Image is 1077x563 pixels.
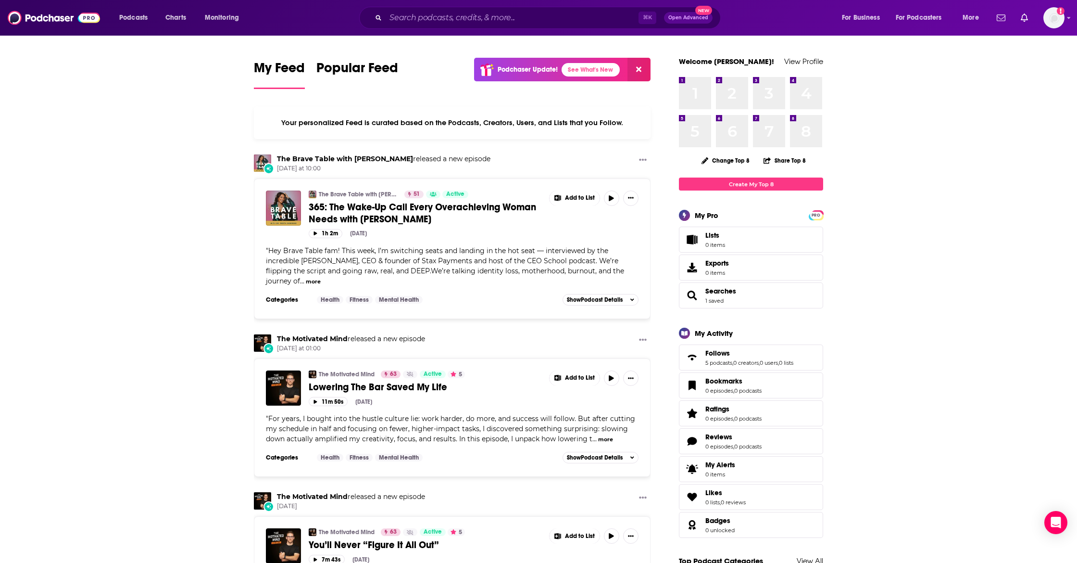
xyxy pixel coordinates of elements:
a: 365: The Wake-Up Call Every Overachieving Woman Needs with Suneera Madhani [266,191,301,226]
span: Badges [705,516,730,525]
button: 11m 50s [309,397,348,406]
span: Add to List [565,374,595,382]
span: More [963,11,979,25]
span: Likes [679,484,823,510]
a: The Motivated Mind [277,492,348,501]
span: 63 [390,527,397,537]
a: 0 unlocked [705,527,735,534]
span: , [733,415,734,422]
span: For years, I bought into the hustle culture lie: work harder, do more, and success will follow. B... [266,414,635,443]
span: , [720,499,721,506]
p: Podchaser Update! [498,65,558,74]
div: New Episode [263,343,274,354]
a: PRO [810,211,822,218]
span: " [266,246,624,285]
a: 63 [381,371,401,378]
a: 0 creators [733,359,759,366]
span: 0 items [705,242,725,248]
button: Show More Button [550,528,600,544]
h3: Categories [266,454,309,461]
button: Show More Button [550,371,600,386]
img: The Brave Table with Dr. Neeta Bhushan [309,191,316,198]
span: " [266,414,635,443]
span: You’ll Never “Figure It All Out” [309,539,439,551]
span: , [733,387,734,394]
span: PRO [810,212,822,219]
span: Popular Feed [316,60,398,82]
span: ⌘ K [639,12,656,24]
a: 1 saved [705,297,724,304]
a: Charts [159,10,192,26]
span: Bookmarks [705,377,742,385]
button: open menu [113,10,160,26]
button: 1h 2m [309,229,342,238]
div: Open Intercom Messenger [1044,511,1067,534]
a: 5 podcasts [705,359,732,366]
span: [DATE] at 10:00 [277,165,490,173]
span: My Alerts [705,461,735,469]
span: Ratings [705,405,729,413]
img: Lowering The Bar Saved My Life [266,371,301,406]
a: Searches [682,289,701,302]
h3: released a new episode [277,334,425,344]
span: , [733,443,734,450]
a: You’ll Never “Figure It All Out” [309,539,542,551]
a: Follows [705,349,793,358]
a: Ratings [682,407,701,420]
div: [DATE] [350,230,367,237]
span: Show Podcast Details [567,296,623,303]
span: New [695,6,713,15]
a: Reviews [705,433,762,441]
a: Lists [679,227,823,253]
button: Show More Button [623,371,639,386]
div: My Pro [695,211,718,220]
img: The Motivated Mind [254,334,271,352]
span: 0 items [705,269,729,276]
span: Lists [705,231,725,240]
span: For Business [842,11,880,25]
span: Bookmarks [679,372,823,398]
span: Active [424,370,442,379]
button: Show More Button [550,191,600,206]
span: 0 items [705,471,735,478]
a: The Motivated Mind [309,528,316,536]
a: My Feed [254,60,305,89]
span: Active [446,190,464,199]
button: more [598,435,613,444]
h3: released a new episode [277,154,490,164]
button: ShowPodcast Details [563,294,639,306]
span: Exports [705,259,729,268]
img: User Profile [1043,7,1064,28]
a: 0 episodes [705,443,733,450]
a: Show notifications dropdown [1017,10,1032,26]
button: Show More Button [635,492,651,504]
a: Badges [705,516,735,525]
span: [DATE] [277,502,425,511]
span: My Alerts [682,462,701,476]
a: Ratings [705,405,762,413]
span: Podcasts [119,11,148,25]
span: 365: The Wake-Up Call Every Overachieving Woman Needs with [PERSON_NAME] [309,201,536,225]
div: New Episode [263,501,274,512]
span: [DATE] at 01:00 [277,345,425,353]
span: Add to List [565,533,595,540]
a: 0 episodes [705,387,733,394]
span: Lowering The Bar Saved My Life [309,381,447,393]
span: For Podcasters [896,11,942,25]
a: Welcome [PERSON_NAME]! [679,57,774,66]
a: 0 users [760,359,778,366]
a: Active [420,528,446,536]
img: The Motivated Mind [309,371,316,378]
span: Likes [705,488,722,497]
span: My Feed [254,60,305,82]
a: The Brave Table with Dr. Neeta Bhushan [254,154,271,172]
img: The Motivated Mind [254,492,271,510]
a: Lowering The Bar Saved My Life [309,381,542,393]
span: Reviews [679,428,823,454]
a: Reviews [682,435,701,448]
a: Fitness [346,454,373,461]
button: Open AdvancedNew [664,12,713,24]
button: Show More Button [635,334,651,346]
